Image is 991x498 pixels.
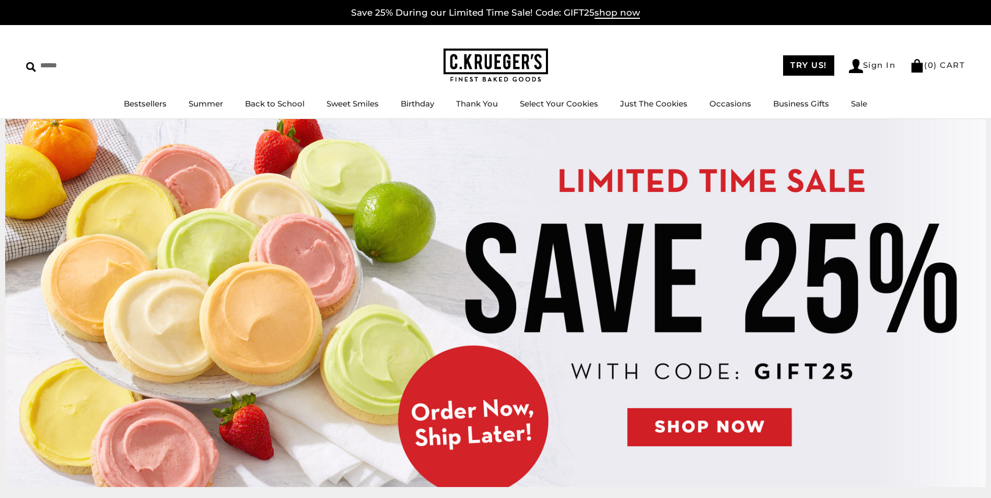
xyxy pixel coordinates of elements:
a: TRY US! [783,55,834,76]
a: Back to School [245,99,305,109]
a: Select Your Cookies [520,99,598,109]
a: Just The Cookies [620,99,687,109]
span: shop now [594,7,640,19]
a: Business Gifts [773,99,829,109]
a: Thank You [456,99,498,109]
a: Sign In [849,59,896,73]
img: C.KRUEGER'S [444,49,548,82]
a: Summer [189,99,223,109]
a: Sale [851,99,867,109]
span: 0 [928,60,934,70]
a: Save 25% During our Limited Time Sale! Code: GIFT25shop now [351,7,640,19]
img: Search [26,62,36,72]
img: C.Krueger's Special Offer [5,119,986,487]
img: Bag [910,59,924,73]
a: Birthday [401,99,434,109]
a: Sweet Smiles [327,99,379,109]
input: Search [26,57,150,74]
a: Bestsellers [124,99,167,109]
img: Account [849,59,863,73]
a: Occasions [709,99,751,109]
a: (0) CART [910,60,965,70]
